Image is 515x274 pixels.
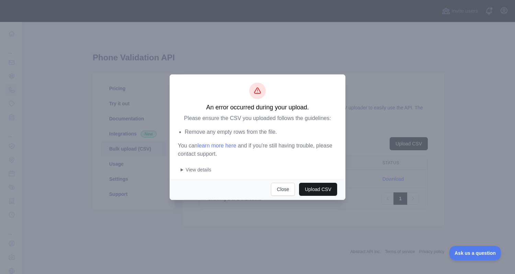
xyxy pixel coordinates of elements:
summary: View details [181,166,337,173]
button: Close [271,183,295,196]
p: You can and if you're still having trouble, please contact support. [178,142,337,158]
h3: An error occurred during your upload. [178,103,337,111]
a: learn more here [197,143,236,148]
iframe: Toggle Customer Support [449,246,501,260]
p: Please ensure the CSV you uploaded follows the guidelines: [178,114,337,122]
li: Remove any empty rows from the file. [185,128,337,136]
button: Upload CSV [299,183,337,196]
